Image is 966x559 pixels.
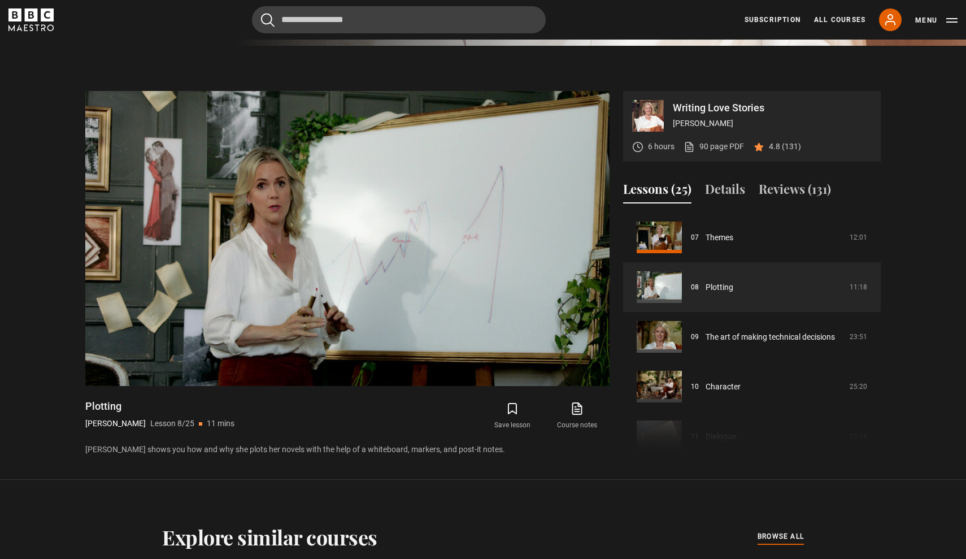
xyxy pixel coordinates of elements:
p: [PERSON_NAME] shows you how and why she plots her novels with the help of a whiteboard, markers, ... [85,444,610,456]
a: The art of making technical decisions [706,331,835,343]
video-js: Video Player [85,91,610,386]
a: Character [706,381,741,393]
p: [PERSON_NAME] [85,418,146,430]
button: Reviews (131) [759,180,831,203]
button: Toggle navigation [915,15,958,26]
button: Lessons (25) [623,180,691,203]
a: Plotting [706,281,733,293]
a: Subscription [745,15,800,25]
a: 90 page PDF [684,141,744,153]
span: browse all [758,531,804,542]
p: Lesson 8/25 [150,418,194,430]
p: 4.8 (131) [769,141,801,153]
a: Themes [706,232,733,244]
button: Submit the search query [261,13,275,27]
button: Save lesson [480,400,545,432]
p: 6 hours [648,141,675,153]
h1: Plotting [85,400,234,413]
h2: Explore similar courses [162,525,377,549]
a: All Courses [814,15,865,25]
p: 11 mins [207,418,234,430]
p: Writing Love Stories [673,103,872,113]
input: Search [252,6,546,33]
a: Course notes [545,400,610,432]
svg: BBC Maestro [8,8,54,31]
a: browse all [758,531,804,543]
p: [PERSON_NAME] [673,118,872,129]
button: Details [705,180,745,203]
